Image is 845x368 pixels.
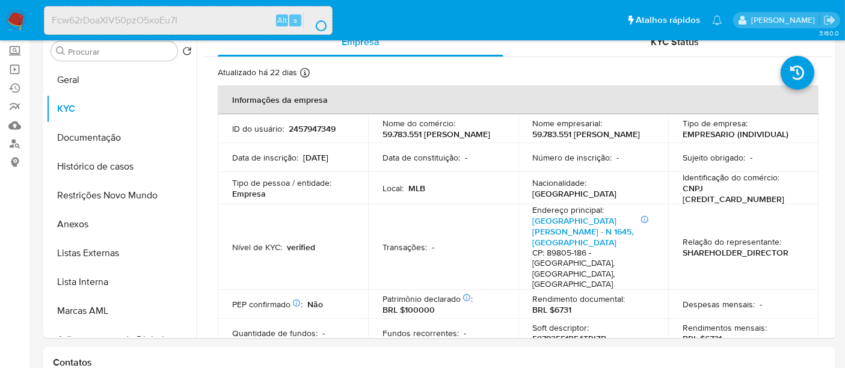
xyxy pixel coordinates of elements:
[303,152,328,163] p: [DATE]
[383,304,435,315] p: BRL $100000
[683,183,799,204] p: CNPJ [CREDIT_CARD_NUMBER]
[46,268,197,296] button: Lista Interna
[533,204,604,215] p: Endereço principal :
[277,14,287,26] span: Alt
[432,242,434,253] p: -
[322,328,325,339] p: -
[408,183,425,194] p: MLB
[819,28,839,38] span: 3.160.0
[232,242,282,253] p: Nível de KYC :
[683,129,788,140] p: EMPRESARIO (INDIVIDUAL)
[683,322,767,333] p: Rendimentos mensais :
[383,293,473,304] p: Patrimônio declarado :
[683,118,748,129] p: Tipo de empresa :
[56,46,66,56] button: Procurar
[46,123,197,152] button: Documentação
[46,296,197,325] button: Marcas AML
[533,129,641,140] p: 59.783.551 [PERSON_NAME]
[307,299,323,310] p: Não
[46,210,197,239] button: Anexos
[712,15,722,25] a: Notificações
[218,67,297,78] p: Atualizado há 22 dias
[533,304,572,315] p: BRL $6731
[293,14,297,26] span: s
[46,152,197,181] button: Histórico de casos
[683,172,779,183] p: Identificação do comércio :
[533,152,612,163] p: Número de inscrição :
[683,299,755,310] p: Despesas mensais :
[683,333,722,344] p: BRL $6731
[46,66,197,94] button: Geral
[750,152,752,163] p: -
[383,183,404,194] p: Local :
[533,293,625,304] p: Rendimento documental :
[760,299,762,310] p: -
[533,248,650,290] h4: CP: 89805-186 - [GEOGRAPHIC_DATA], [GEOGRAPHIC_DATA], [GEOGRAPHIC_DATA]
[533,118,603,129] p: Nome empresarial :
[823,14,836,26] a: Sair
[46,181,197,210] button: Restrições Novo Mundo
[303,12,328,29] button: search-icon
[182,46,192,60] button: Retornar ao pedido padrão
[617,152,619,163] p: -
[383,242,427,253] p: Transações :
[232,328,318,339] p: Quantidade de fundos :
[45,13,332,28] input: Pesquise usuários ou casos...
[636,14,700,26] span: Atalhos rápidos
[465,152,467,163] p: -
[232,188,266,199] p: Empresa
[751,14,819,26] p: erico.trevizan@mercadopago.com.br
[383,328,459,339] p: Fundos recorrentes :
[46,94,197,123] button: KYC
[46,239,197,268] button: Listas Externas
[46,325,197,354] button: Adiantamentos de Dinheiro
[533,333,607,344] p: 59783551BEATRIZB
[383,129,490,140] p: 59.783.551 [PERSON_NAME]
[464,328,466,339] p: -
[683,236,781,247] p: Relação do representante :
[533,188,617,199] p: [GEOGRAPHIC_DATA]
[232,299,303,310] p: PEP confirmado :
[533,215,634,248] a: [GEOGRAPHIC_DATA][PERSON_NAME] - N 1645, [GEOGRAPHIC_DATA]
[683,247,788,258] p: SHAREHOLDER_DIRECTOR
[232,177,331,188] p: Tipo de pessoa / entidade :
[68,46,173,57] input: Procurar
[533,177,587,188] p: Nacionalidade :
[651,35,699,49] span: KYC Status
[683,152,745,163] p: Sujeito obrigado :
[232,123,284,134] p: ID do usuário :
[287,242,315,253] p: verified
[342,35,379,49] span: Empresa
[383,152,460,163] p: Data de constituição :
[289,123,336,134] p: 2457947349
[218,85,819,114] th: Informações da empresa
[383,118,455,129] p: Nome do comércio :
[533,322,589,333] p: Soft descriptor :
[232,152,298,163] p: Data de inscrição :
